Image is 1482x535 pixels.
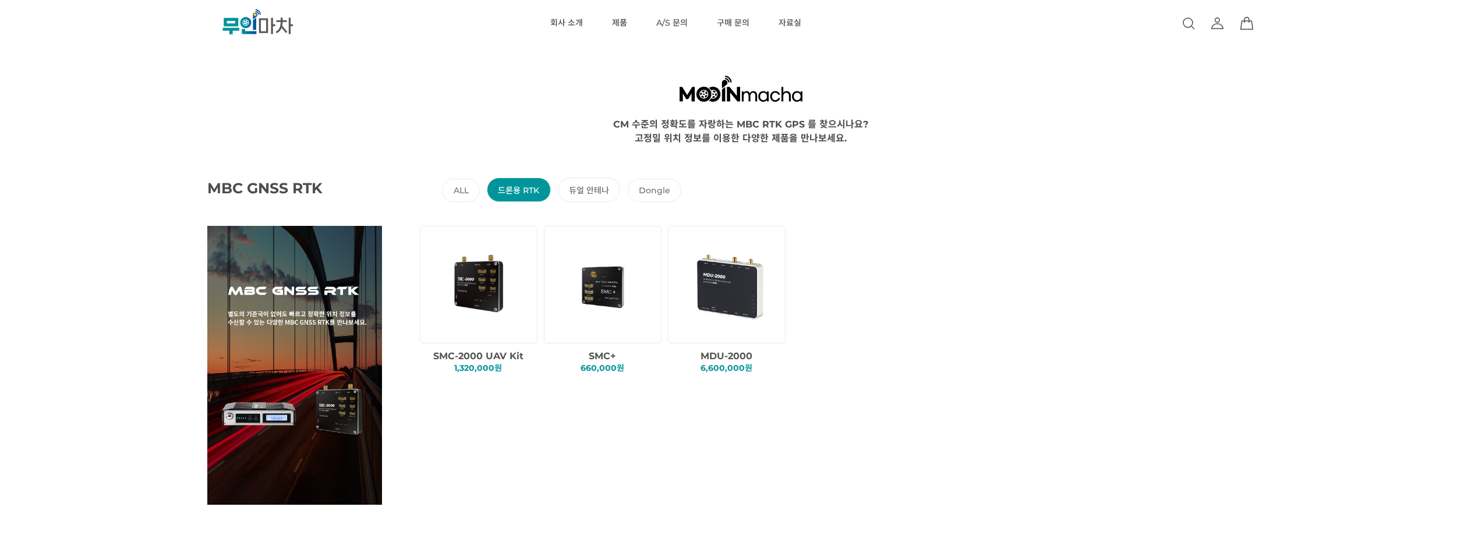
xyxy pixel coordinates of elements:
li: Dongle [628,179,682,202]
li: 드론용 RTK [487,178,551,202]
img: main_GNSS_RTK.png [207,226,382,505]
li: 듀얼 안테나 [558,178,621,202]
li: ALL [442,179,480,202]
span: MDU-2000 [701,350,752,362]
span: SMC-2000 UAV Kit [433,350,524,362]
div: CM 수준의 정확도를 자랑하는 MBC RTK GPS 를 찾으시나요? 고정밀 위치 정보를 이용한 다양한 제품을 만나보세요. [59,116,1423,144]
span: 6,600,000원 [701,363,752,373]
span: SMC+ [589,350,616,362]
span: 660,000원 [581,363,624,373]
img: 1ee78b6ef8b89e123d6f4d8a617f2cc2.png [431,235,530,334]
span: MBC GNSS RTK [207,179,353,197]
img: 6483618fc6c74fd86d4df014c1d99106.png [679,235,779,334]
span: 1,320,000원 [454,363,502,373]
img: f8268eb516eb82712c4b199d88f6799e.png [555,235,655,334]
